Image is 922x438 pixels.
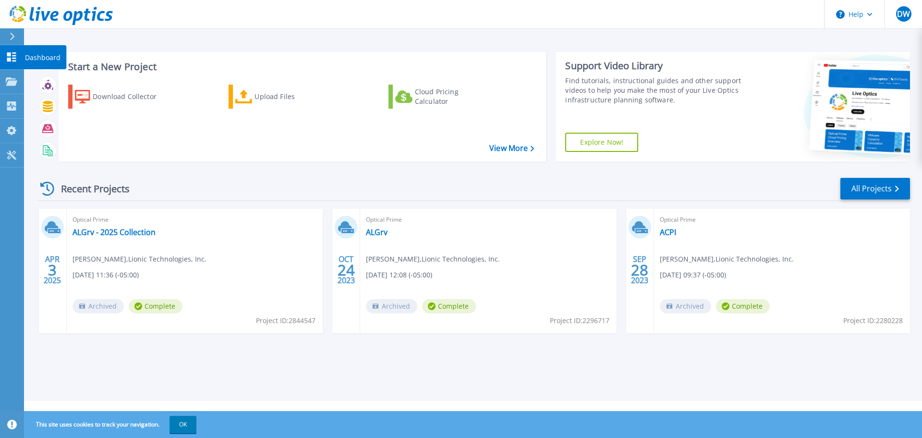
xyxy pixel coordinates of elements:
span: Optical Prime [73,214,317,225]
div: SEP 2023 [631,252,649,288]
span: Complete [716,299,770,313]
button: OK [170,416,196,433]
span: Archived [73,299,124,313]
div: OCT 2023 [337,252,355,288]
span: Optical Prime [660,214,904,225]
a: ALGrv - 2025 Collection [73,227,156,237]
div: Recent Projects [37,177,143,200]
span: Optical Prime [366,214,610,225]
span: Archived [366,299,417,313]
span: Project ID: 2296717 [550,315,609,326]
span: This site uses cookies to track your navigation. [26,416,196,433]
span: [PERSON_NAME] , Lionic Technologies, Inc. [366,254,500,264]
span: [DATE] 12:08 (-05:00) [366,270,432,280]
span: Project ID: 2280228 [843,315,903,326]
span: Complete [422,299,476,313]
a: Download Collector [68,85,175,109]
span: 24 [338,266,355,274]
a: All Projects [840,178,910,200]
span: [PERSON_NAME] , Lionic Technologies, Inc. [660,254,794,264]
span: Archived [660,299,711,313]
div: Download Collector [93,87,170,106]
a: View More [489,144,534,153]
h3: Start a New Project [68,62,534,72]
span: 28 [631,266,648,274]
p: Dashboard [25,45,61,70]
div: Find tutorials, instructional guides and other support videos to help you make the most of your L... [565,76,746,105]
a: Explore Now! [565,133,638,152]
span: Complete [129,299,182,313]
span: [PERSON_NAME] , Lionic Technologies, Inc. [73,254,206,264]
div: APR 2025 [43,252,61,288]
a: Upload Files [229,85,336,109]
a: ACPI [660,227,676,237]
span: Project ID: 2844547 [256,315,315,326]
span: DW [897,10,910,18]
div: Upload Files [255,87,331,106]
span: 3 [48,266,57,274]
div: Support Video Library [565,60,746,72]
div: Cloud Pricing Calculator [415,87,492,106]
a: Cloud Pricing Calculator [388,85,496,109]
span: [DATE] 11:36 (-05:00) [73,270,139,280]
a: ALGrv [366,227,388,237]
span: [DATE] 09:37 (-05:00) [660,270,726,280]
